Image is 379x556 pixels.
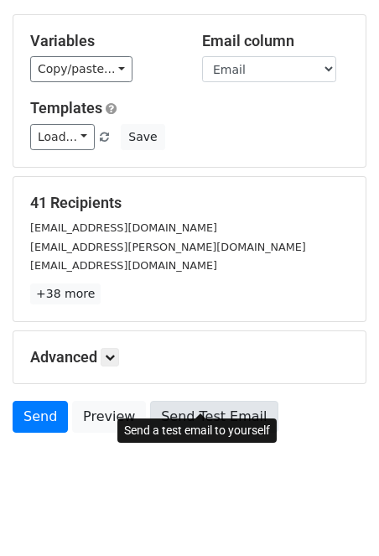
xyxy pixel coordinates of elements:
a: Templates [30,99,102,117]
div: Віджет чату [295,475,379,556]
button: Save [121,124,164,150]
iframe: Chat Widget [295,475,379,556]
a: Send [13,401,68,433]
a: Send Test Email [150,401,278,433]
h5: Email column [202,32,349,50]
a: +38 more [30,283,101,304]
small: [EMAIL_ADDRESS][DOMAIN_NAME] [30,259,217,272]
a: Load... [30,124,95,150]
small: [EMAIL_ADDRESS][PERSON_NAME][DOMAIN_NAME] [30,241,306,253]
h5: Variables [30,32,177,50]
a: Copy/paste... [30,56,132,82]
div: Send a test email to yourself [117,418,277,443]
small: [EMAIL_ADDRESS][DOMAIN_NAME] [30,221,217,234]
a: Preview [72,401,146,433]
h5: 41 Recipients [30,194,349,212]
h5: Advanced [30,348,349,366]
